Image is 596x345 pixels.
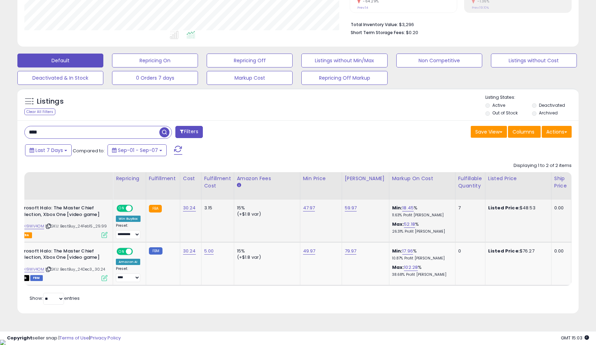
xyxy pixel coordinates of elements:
li: $3,296 [351,20,566,28]
div: $76.27 [488,248,546,254]
div: 15% [237,248,295,254]
span: Columns [512,128,534,135]
button: Save View [471,126,507,138]
span: ON [117,248,126,254]
small: FBA [149,205,162,212]
div: $48.53 [488,205,546,211]
span: Last 7 Days [35,147,63,154]
span: FBM [30,275,43,281]
a: 30.24 [183,248,196,255]
div: Ship Price [554,175,568,190]
label: Archived [539,110,558,116]
a: 47.97 [303,204,315,211]
h5: Listings [37,97,64,106]
span: | SKU: BestBuy_24Dec3_30.24 [45,266,105,272]
span: FBA [20,232,32,238]
button: 0 Orders 7 days [112,71,198,85]
small: FBM [149,247,162,255]
label: Active [492,102,505,108]
div: Title [1,175,110,182]
div: Cost [183,175,198,182]
div: (+$1.8 var) [237,211,295,217]
div: 0 [458,248,480,254]
button: Repricing Off [207,54,293,67]
button: Filters [175,126,202,138]
div: % [392,264,450,277]
a: 102.28 [404,264,418,271]
p: 38.68% Profit [PERSON_NAME] [392,272,450,277]
p: Listing States: [485,94,579,101]
button: Actions [542,126,572,138]
div: (+$1.8 var) [237,254,295,260]
button: Repricing Off Markup [301,71,387,85]
div: Displaying 1 to 2 of 2 items [514,162,572,169]
div: Fulfillment Cost [204,175,231,190]
div: % [392,205,450,218]
a: 59.97 [345,204,357,211]
button: Repricing On [112,54,198,67]
div: Markup on Cost [392,175,452,182]
div: 3.15 [204,205,229,211]
span: | SKU: BestBuy_24Feb15_29.99 [45,223,107,229]
small: Amazon Fees. [237,182,241,188]
a: Privacy Policy [90,335,121,341]
div: Repricing [116,175,143,182]
p: 10.87% Profit [PERSON_NAME] [392,256,450,261]
div: 0.00 [554,205,566,211]
b: Max: [392,221,404,227]
button: Deactivated & In Stock [17,71,103,85]
button: Listings without Cost [491,54,577,67]
strong: Copyright [7,335,32,341]
button: Last 7 Days [25,144,72,156]
button: Default [17,54,103,67]
div: Amazon AI [116,259,140,265]
button: Listings without Min/Max [301,54,387,67]
p: 26.31% Profit [PERSON_NAME] [392,229,450,234]
span: OFF [132,248,143,254]
p: 11.63% Profit [PERSON_NAME] [392,213,450,218]
div: seller snap | | [7,335,121,342]
b: Total Inventory Value: [351,22,398,27]
button: Sep-01 - Sep-07 [108,144,167,156]
div: [PERSON_NAME] [345,175,386,182]
a: B00I9WV4OM [17,223,44,229]
div: Min Price [303,175,339,182]
button: Markup Cost [207,71,293,85]
label: Out of Stock [492,110,518,116]
div: 0.00 [554,248,566,254]
span: ON [117,206,126,211]
b: Microsoft Halo: The Master Chief Collection, Xbox One [video game] [16,205,100,219]
div: % [392,248,450,261]
a: 5.00 [204,248,214,255]
div: Fulfillment [149,175,177,182]
div: ASIN: [3,248,108,280]
a: 30.24 [183,204,196,211]
div: Listed Price [488,175,548,182]
th: The percentage added to the cost of goods (COGS) that forms the calculator for Min & Max prices. [389,172,455,200]
div: 7 [458,205,480,211]
a: 49.97 [303,248,316,255]
span: Sep-01 - Sep-07 [118,147,158,154]
span: 2025-09-15 15:03 GMT [561,335,589,341]
b: Min: [392,204,403,211]
button: Non Competitive [396,54,482,67]
small: Prev: 19.10% [472,6,489,10]
small: Prev: 14 [357,6,368,10]
div: % [392,221,450,234]
div: Clear All Filters [24,109,55,115]
div: Amazon Fees [237,175,297,182]
a: 17.96 [402,248,413,255]
button: Columns [508,126,541,138]
div: 15% [237,205,295,211]
div: Preset: [116,266,141,282]
b: Microsoft Halo: The Master Chief Collection, Xbox One [video game] [16,248,100,263]
b: Min: [392,248,403,254]
b: Listed Price: [488,248,520,254]
span: $0.20 [406,29,418,36]
span: Show: entries [30,295,80,302]
a: 52.18 [404,221,415,228]
div: Win BuyBox [116,216,141,222]
div: Fulfillable Quantity [458,175,482,190]
span: Compared to: [73,147,105,154]
b: Short Term Storage Fees: [351,30,405,35]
